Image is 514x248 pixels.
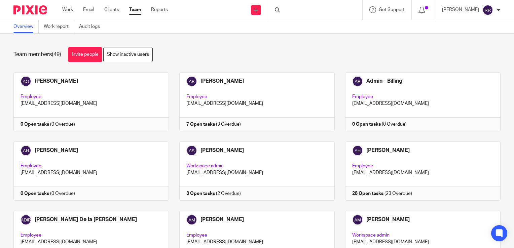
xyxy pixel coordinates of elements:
img: Pixie [13,5,47,14]
a: Reports [151,6,168,13]
h1: Team members [13,51,61,58]
a: Show inactive users [103,47,153,62]
a: Team [129,6,141,13]
a: Email [83,6,94,13]
p: [PERSON_NAME] [442,6,479,13]
a: Clients [104,6,119,13]
a: Audit logs [79,20,105,33]
span: (49) [52,52,61,57]
a: Work report [44,20,74,33]
a: Invite people [68,47,102,62]
a: Work [62,6,73,13]
img: svg%3E [482,5,493,15]
a: Overview [13,20,39,33]
span: Get Support [379,7,405,12]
